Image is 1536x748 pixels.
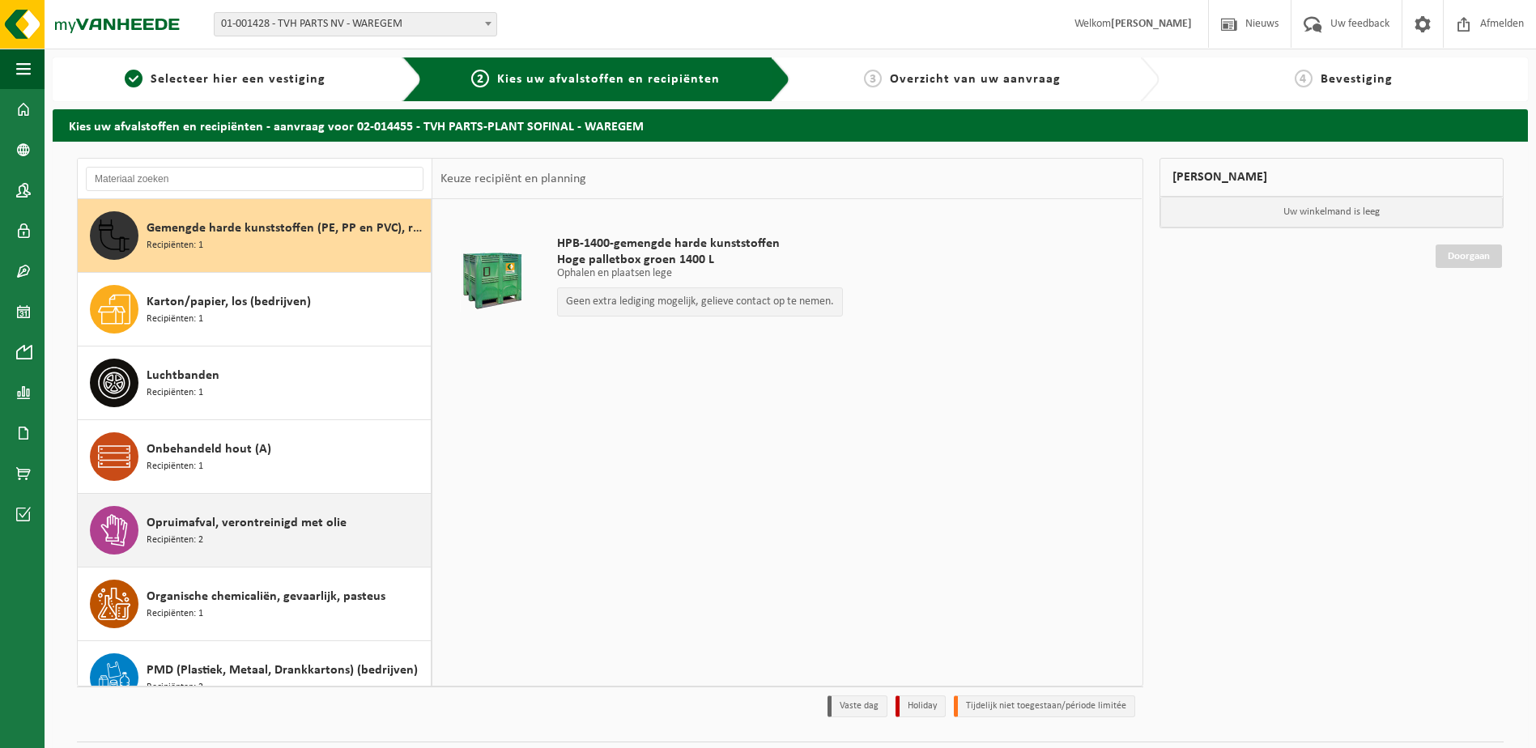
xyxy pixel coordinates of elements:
[896,695,946,717] li: Holiday
[78,641,432,715] button: PMD (Plastiek, Metaal, Drankkartons) (bedrijven) Recipiënten: 2
[147,219,427,238] span: Gemengde harde kunststoffen (PE, PP en PVC), recycleerbaar (industrieel)
[214,12,497,36] span: 01-001428 - TVH PARTS NV - WAREGEM
[147,513,347,533] span: Opruimafval, verontreinigd met olie
[147,587,385,606] span: Organische chemicaliën, gevaarlijk, pasteus
[1321,73,1393,86] span: Bevestiging
[147,385,203,401] span: Recipiënten: 1
[497,73,720,86] span: Kies uw afvalstoffen en recipiënten
[147,366,219,385] span: Luchtbanden
[147,606,203,622] span: Recipiënten: 1
[557,236,843,252] span: HPB-1400-gemengde harde kunststoffen
[432,159,594,199] div: Keuze recipiënt en planning
[78,346,432,420] button: Luchtbanden Recipiënten: 1
[147,312,203,327] span: Recipiënten: 1
[147,292,311,312] span: Karton/papier, los (bedrijven)
[53,109,1528,141] h2: Kies uw afvalstoffen en recipiënten - aanvraag voor 02-014455 - TVH PARTS-PLANT SOFINAL - WAREGEM
[864,70,882,87] span: 3
[147,533,203,548] span: Recipiënten: 2
[828,695,887,717] li: Vaste dag
[78,494,432,567] button: Opruimafval, verontreinigd met olie Recipiënten: 2
[125,70,143,87] span: 1
[78,567,432,641] button: Organische chemicaliën, gevaarlijk, pasteus Recipiënten: 1
[78,273,432,346] button: Karton/papier, los (bedrijven) Recipiënten: 1
[147,680,203,695] span: Recipiënten: 2
[147,238,203,253] span: Recipiënten: 1
[147,459,203,474] span: Recipiënten: 1
[1160,197,1504,227] p: Uw winkelmand is leeg
[78,420,432,494] button: Onbehandeld hout (A) Recipiënten: 1
[566,296,834,308] p: Geen extra lediging mogelijk, gelieve contact op te nemen.
[1159,158,1504,197] div: [PERSON_NAME]
[151,73,325,86] span: Selecteer hier een vestiging
[61,70,389,89] a: 1Selecteer hier een vestiging
[557,252,843,268] span: Hoge palletbox groen 1400 L
[1111,18,1192,30] strong: [PERSON_NAME]
[86,167,423,191] input: Materiaal zoeken
[1295,70,1313,87] span: 4
[147,440,271,459] span: Onbehandeld hout (A)
[78,199,432,273] button: Gemengde harde kunststoffen (PE, PP en PVC), recycleerbaar (industrieel) Recipiënten: 1
[147,661,418,680] span: PMD (Plastiek, Metaal, Drankkartons) (bedrijven)
[954,695,1135,717] li: Tijdelijk niet toegestaan/période limitée
[890,73,1061,86] span: Overzicht van uw aanvraag
[1436,244,1502,268] a: Doorgaan
[471,70,489,87] span: 2
[215,13,496,36] span: 01-001428 - TVH PARTS NV - WAREGEM
[557,268,843,279] p: Ophalen en plaatsen lege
